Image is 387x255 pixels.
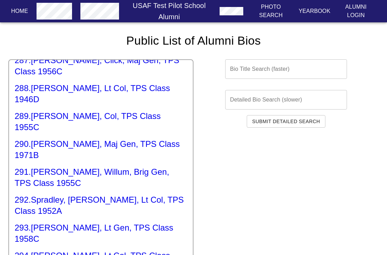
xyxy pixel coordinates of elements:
a: 290.[PERSON_NAME], Maj Gen, TPS Class 1971B [15,138,187,161]
a: 291.[PERSON_NAME], Willum, Brig Gen, TPS Class 1955C [15,166,187,189]
h4: Public List of Alumni Bios [8,33,379,48]
a: 287.[PERSON_NAME], Click, Maj Gen, TPS Class 1956C [15,55,187,77]
p: Home [11,7,28,15]
a: 293.[PERSON_NAME], Lt Gen, TPS Class 1958C [15,222,187,245]
a: 292.Spradley, [PERSON_NAME], Lt Col, TPS Class 1952A [15,194,187,217]
button: Photo Search [246,1,296,22]
h5: 293 . [PERSON_NAME], Lt Gen, TPS Class 1958C [15,222,187,245]
h5: 292 . Spradley, [PERSON_NAME], Lt Col, TPS Class 1952A [15,194,187,217]
a: 289.[PERSON_NAME], Col, TPS Class 1955C [15,111,187,133]
p: Alumni Login [336,3,376,20]
button: Alumni Login [333,1,379,22]
p: Photo Search [249,3,293,20]
a: 288.[PERSON_NAME], Lt Col, TPS Class 1946D [15,83,187,105]
h5: 290 . [PERSON_NAME], Maj Gen, TPS Class 1971B [15,138,187,161]
button: Submit Detailed Search [247,115,326,128]
button: Yearbook [296,5,333,17]
button: Home [8,5,31,17]
h5: 291 . [PERSON_NAME], Willum, Brig Gen, TPS Class 1955C [15,166,187,189]
h5: 288 . [PERSON_NAME], Lt Col, TPS Class 1946D [15,83,187,105]
h5: 287 . [PERSON_NAME], Click, Maj Gen, TPS Class 1956C [15,55,187,77]
span: Submit Detailed Search [252,117,320,126]
h5: 289 . [PERSON_NAME], Col, TPS Class 1955C [15,111,187,133]
p: Yearbook [299,7,330,15]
